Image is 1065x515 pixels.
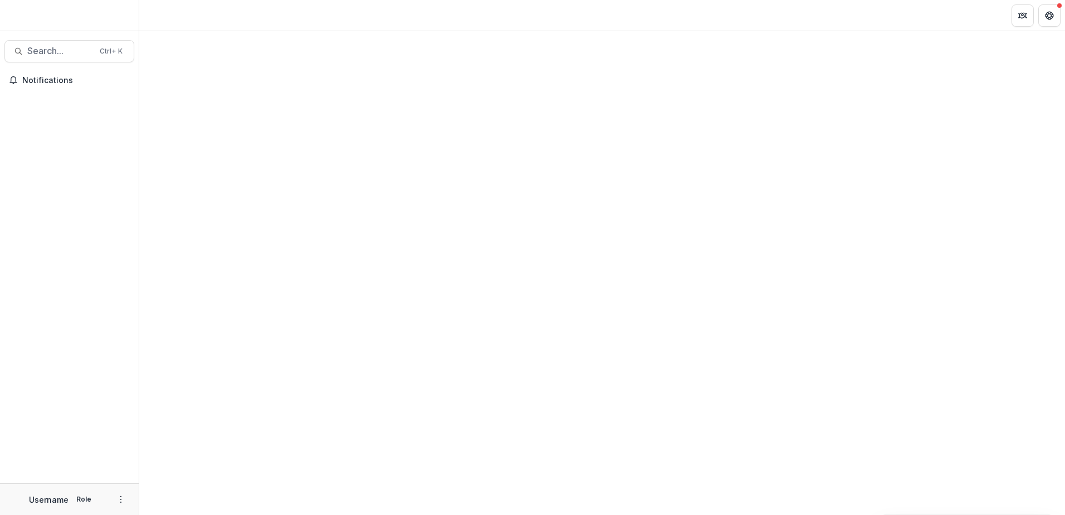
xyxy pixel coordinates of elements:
button: Notifications [4,71,134,89]
div: Ctrl + K [97,45,125,57]
button: More [114,493,128,506]
span: Search... [27,46,93,56]
button: Search... [4,40,134,62]
span: Notifications [22,76,130,85]
button: Get Help [1038,4,1061,27]
button: Partners [1012,4,1034,27]
p: Role [73,494,95,504]
p: Username [29,494,69,506]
